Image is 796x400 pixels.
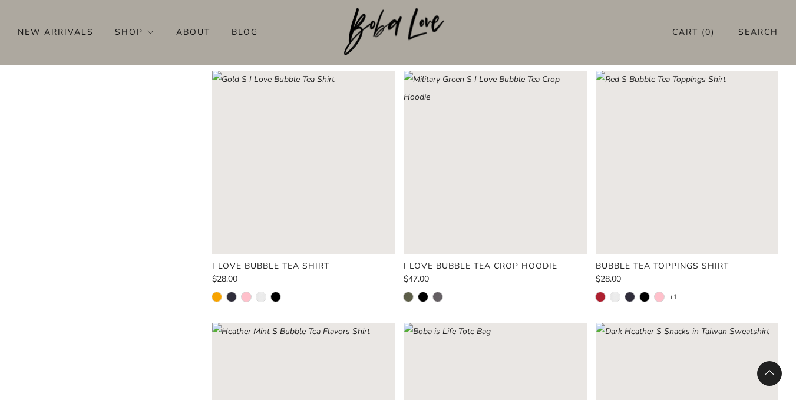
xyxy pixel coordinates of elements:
image-skeleton: Loading image: Red S Bubble Tea Toppings Shirt [596,71,778,253]
image-skeleton: Loading image: Military Green S I Love Bubble Tea Crop Hoodie [404,71,586,253]
image-skeleton: Loading image: Gold S I Love Bubble Tea Shirt [212,71,395,253]
items-count: 0 [705,27,711,38]
img: Boba Love [344,8,452,56]
a: Shop [115,22,155,41]
a: Red S Bubble Tea Toppings Shirt Loading image: Red S Bubble Tea Toppings Shirt [596,71,778,253]
a: Bubble Tea Toppings Shirt [596,261,778,272]
a: Blog [232,22,258,41]
product-card-title: I Love Bubble Tea Crop Hoodie [404,260,557,272]
a: New Arrivals [18,22,94,41]
a: Gold S I Love Bubble Tea Shirt Loading image: Gold S I Love Bubble Tea Shirt [212,71,395,253]
a: +1 [669,292,678,302]
a: Search [738,22,778,42]
product-card-title: I Love Bubble Tea Shirt [212,260,329,272]
span: $28.00 [212,273,237,285]
a: $47.00 [404,275,586,283]
a: $28.00 [212,275,395,283]
product-card-title: Bubble Tea Toppings Shirt [596,260,729,272]
a: Boba Love [344,8,452,57]
a: $28.00 [596,275,778,283]
a: About [176,22,210,41]
a: I Love Bubble Tea Crop Hoodie [404,261,586,272]
a: Military Green S I Love Bubble Tea Crop Hoodie Loading image: Military Green S I Love Bubble Tea ... [404,71,586,253]
back-to-top-button: Back to top [757,361,782,386]
span: $47.00 [404,273,429,285]
a: Cart [672,22,715,42]
a: I Love Bubble Tea Shirt [212,261,395,272]
span: $28.00 [596,273,621,285]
